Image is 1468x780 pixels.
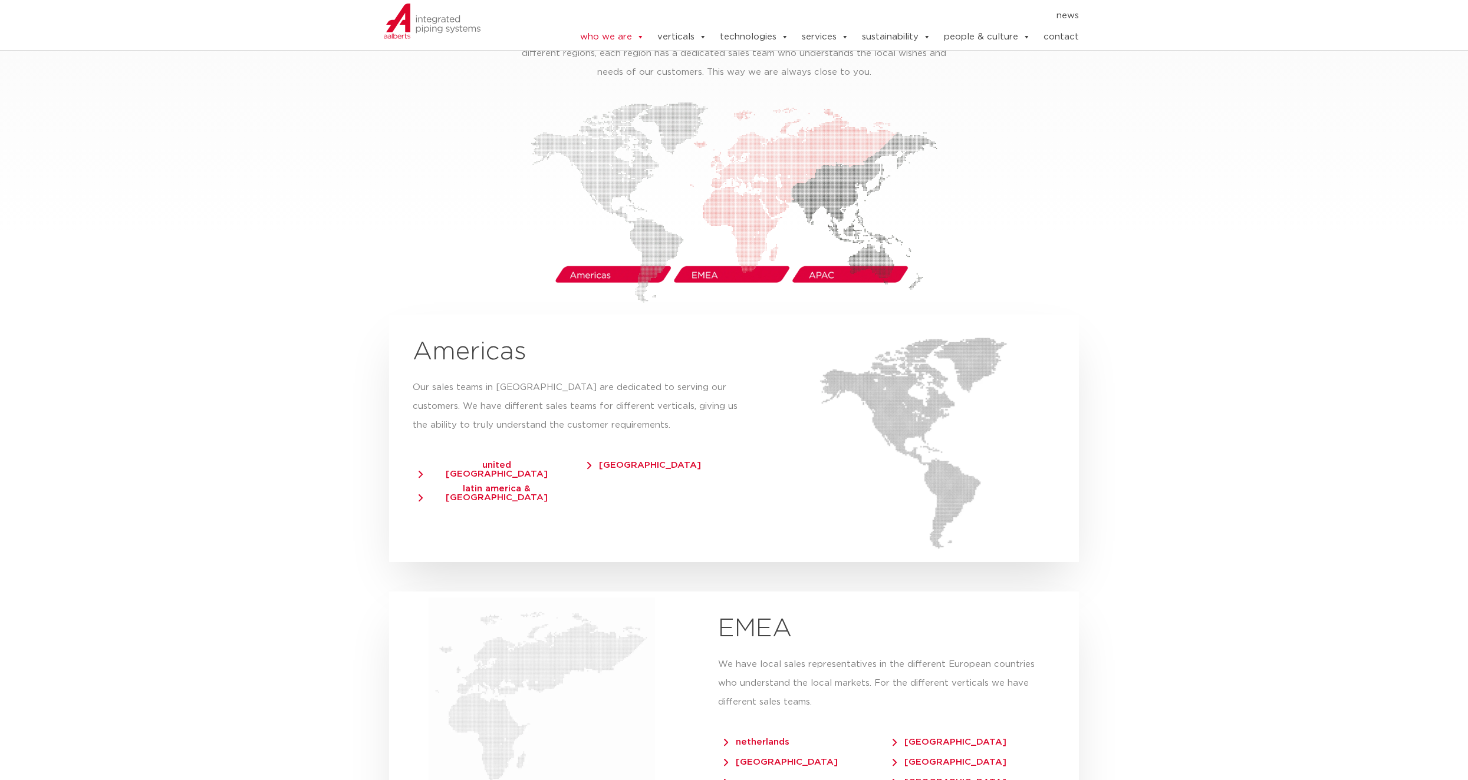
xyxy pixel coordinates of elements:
h2: Americas [413,338,750,366]
span: [GEOGRAPHIC_DATA] [893,738,1006,746]
a: [GEOGRAPHIC_DATA] [724,752,855,766]
span: latin america & [GEOGRAPHIC_DATA] [419,484,564,502]
span: [GEOGRAPHIC_DATA] [587,461,701,470]
p: We have a global footprint, with local sales organisations. Our sales organisation is divided int... [510,25,959,82]
a: latin america & [GEOGRAPHIC_DATA] [419,478,581,502]
span: united [GEOGRAPHIC_DATA] [419,461,564,478]
a: verticals [657,25,707,49]
a: news [1056,6,1079,25]
span: netherlands [724,738,789,746]
a: [GEOGRAPHIC_DATA] [587,455,719,470]
p: We have local sales representatives in the different European countries who understand the local ... [718,655,1055,712]
a: [GEOGRAPHIC_DATA] [893,732,1024,746]
a: united [GEOGRAPHIC_DATA] [419,455,581,478]
span: [GEOGRAPHIC_DATA] [724,758,838,766]
a: [GEOGRAPHIC_DATA] [893,752,1024,766]
span: [GEOGRAPHIC_DATA] [893,758,1006,766]
a: contact [1044,25,1079,49]
a: people & culture [944,25,1031,49]
nav: Menu [544,6,1079,25]
a: sustainability [862,25,931,49]
a: technologies [720,25,789,49]
h2: EMEA [718,615,1055,643]
p: Our sales teams in [GEOGRAPHIC_DATA] are dedicated to serving our customers. We have different sa... [413,378,750,435]
a: netherlands [724,732,807,746]
a: services [802,25,849,49]
a: who we are [580,25,644,49]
